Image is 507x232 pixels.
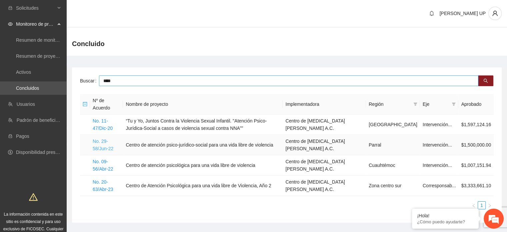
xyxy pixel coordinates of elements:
span: filter [412,99,419,109]
td: Centro de Atención Psicológica para una vida libre de Violencia, Año 2 [123,176,283,196]
th: Nombre de proyecto [123,94,283,114]
span: Eje [423,100,449,108]
span: left [472,204,476,208]
span: Solicitudes [16,1,55,15]
a: Activos [16,69,31,75]
td: “Tu y Yo, Juntos Contra la Violencia Sexual Infantil. "Atención Psico-Jurídica-Social a casos de ... [123,114,283,135]
button: search [478,75,493,86]
th: Aprobado [458,94,494,114]
button: right [486,201,494,209]
li: Next Page [486,201,494,209]
a: No. 20-63/Abr-23 [93,179,113,192]
th: Implementadora [283,94,366,114]
span: Intervención... [423,142,452,148]
p: ¿Cómo puedo ayudarte? [417,219,474,224]
span: Intervención... [423,122,452,127]
a: Usuarios [17,101,35,107]
span: user [489,10,501,16]
span: search [483,78,488,84]
a: No. 11-47/Dic-20 [93,118,113,131]
td: Centro de atención psico-jurídico-social para una vida libre de violencia [123,135,283,155]
span: Corresponsab... [423,183,456,188]
td: Centro de [MEDICAL_DATA] [PERSON_NAME] A.C. [283,114,366,135]
a: Disponibilidad presupuestal [16,150,73,155]
span: warning [29,193,38,201]
button: user [488,7,502,20]
span: bell [427,11,437,16]
td: $1,007,151.94 [458,155,494,176]
span: Monitoreo de proyectos [16,17,55,31]
span: filter [452,102,456,106]
td: Centro de [MEDICAL_DATA] [PERSON_NAME] A.C. [283,176,366,196]
span: Concluido [72,38,105,49]
a: Padrón de beneficiarios [17,118,66,123]
a: No. 09-56/Abr-22 [93,159,113,172]
td: Cuauhtémoc [366,155,420,176]
span: right [488,204,492,208]
td: [GEOGRAPHIC_DATA] [366,114,420,135]
span: eye [8,22,13,26]
span: inbox [8,6,13,10]
span: filter [413,102,417,106]
textarea: Escriba su mensaje y pulse “Intro” [3,158,127,182]
td: $1,500,000.00 [458,135,494,155]
li: 1 [478,201,486,209]
div: ¡Hola! [417,213,474,218]
td: Centro de [MEDICAL_DATA] [PERSON_NAME] A.C. [283,155,366,176]
div: Chatee con nosotros ahora [35,34,112,43]
div: Minimizar ventana de chat en vivo [109,3,125,19]
span: filter [450,99,457,109]
button: left [470,201,478,209]
a: 1 [478,202,485,209]
a: Resumen de proyectos aprobados [16,53,87,59]
td: Centro de atención psicológica para una vida libre de violencia [123,155,283,176]
li: Previous Page [470,201,478,209]
td: $3,333,661.10 [458,176,494,196]
th: Nº de Acuerdo [90,94,123,114]
a: Pagos [16,134,29,139]
a: Concluidos [16,85,39,91]
td: Zona centro sur [366,176,420,196]
a: Resumen de monitoreo [16,37,65,43]
td: Parral [366,135,420,155]
span: Región [369,100,411,108]
td: Centro de [MEDICAL_DATA] [PERSON_NAME] A.C. [283,135,366,155]
span: Intervención... [423,163,452,168]
span: [PERSON_NAME] UP [440,11,486,16]
label: Buscar [80,75,99,86]
button: bell [426,8,437,19]
a: No. 29-58/Jun-22 [93,139,113,151]
span: minus-square [83,102,87,106]
span: Estamos en línea. [39,77,92,145]
td: $1,597,124.16 [458,114,494,135]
